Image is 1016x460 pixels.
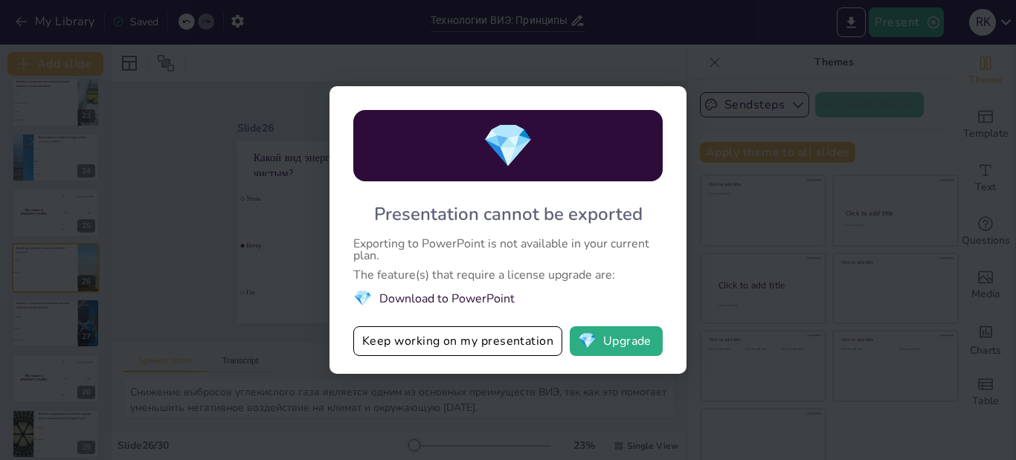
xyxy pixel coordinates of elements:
div: Presentation cannot be exported [374,202,643,226]
div: The feature(s) that require a license upgrade are: [353,269,663,281]
li: Download to PowerPoint [353,288,663,308]
span: diamond [353,288,372,308]
button: Keep working on my presentation [353,326,562,356]
div: Exporting to PowerPoint is not available in your current plan. [353,238,663,262]
span: diamond [578,334,597,349]
span: diamond [482,117,534,175]
button: diamondUpgrade [570,326,663,356]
